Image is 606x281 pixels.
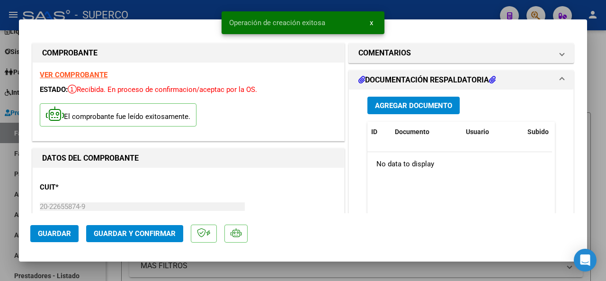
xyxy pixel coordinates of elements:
[229,18,325,27] span: Operación de creación exitosa
[94,229,176,238] span: Guardar y Confirmar
[362,14,381,31] button: x
[375,101,452,110] span: Agregar Documento
[42,48,98,57] strong: COMPROBANTE
[462,122,524,142] datatable-header-cell: Usuario
[38,229,71,238] span: Guardar
[40,85,68,94] span: ESTADO:
[527,128,549,136] span: Subido
[367,97,460,114] button: Agregar Documento
[358,74,496,86] h1: DOCUMENTACIÓN RESPALDATORIA
[40,103,196,127] p: El comprobante fue leído exitosamente.
[524,122,571,142] datatable-header-cell: Subido
[349,71,573,90] mat-expansion-panel-header: DOCUMENTACIÓN RESPALDATORIA
[86,225,183,242] button: Guardar y Confirmar
[371,128,377,136] span: ID
[42,154,139,163] strong: DATOS DEL COMPROBANTE
[466,128,489,136] span: Usuario
[370,18,373,27] span: x
[40,182,129,193] p: CUIT
[391,122,462,142] datatable-header-cell: Documento
[367,152,552,176] div: No data to display
[574,249,597,272] div: Open Intercom Messenger
[395,128,429,136] span: Documento
[358,47,411,59] h1: COMENTARIOS
[349,44,573,63] mat-expansion-panel-header: COMENTARIOS
[367,122,391,142] datatable-header-cell: ID
[40,71,107,79] a: VER COMPROBANTE
[30,225,79,242] button: Guardar
[68,85,257,94] span: Recibida. En proceso de confirmacion/aceptac por la OS.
